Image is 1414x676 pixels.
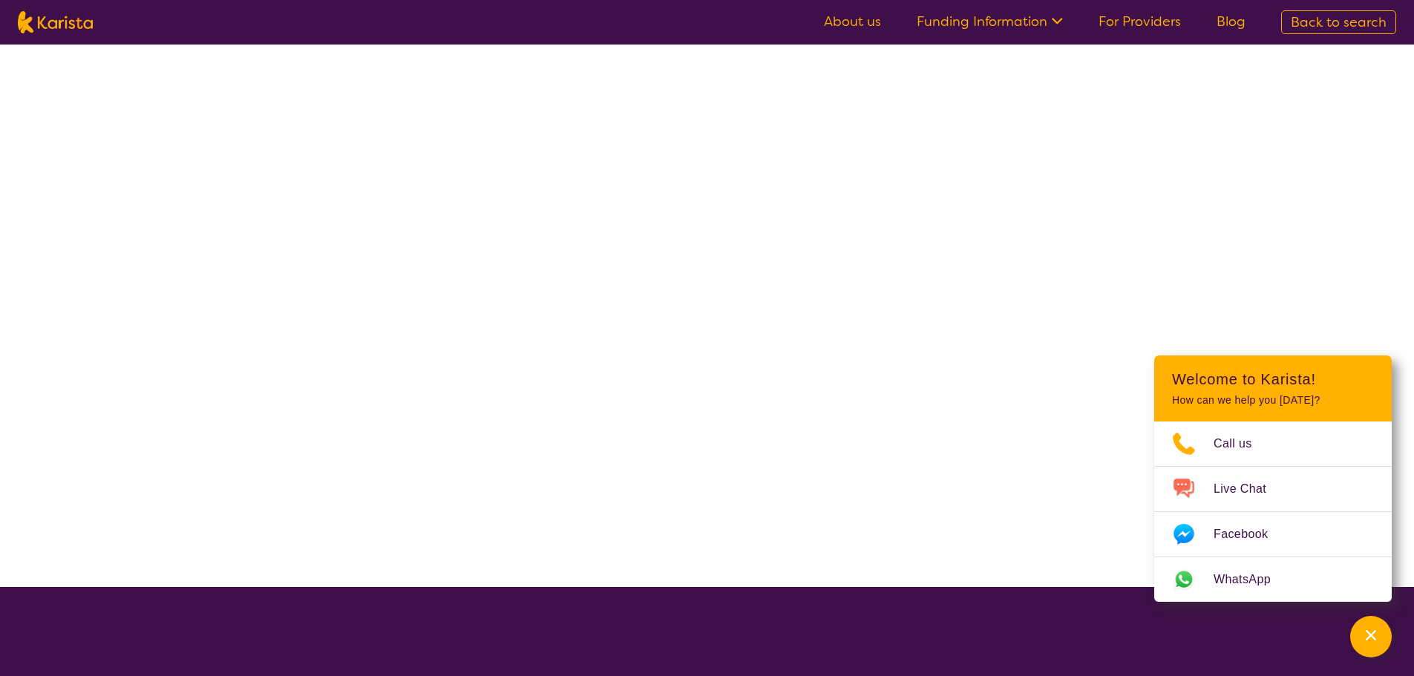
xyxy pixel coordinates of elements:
[1154,355,1392,602] div: Channel Menu
[1214,478,1284,500] span: Live Chat
[1214,433,1270,455] span: Call us
[1217,13,1246,30] a: Blog
[1154,557,1392,602] a: Web link opens in a new tab.
[1281,10,1396,34] a: Back to search
[1214,568,1289,591] span: WhatsApp
[917,13,1063,30] a: Funding Information
[824,13,881,30] a: About us
[18,11,93,33] img: Karista logo
[1172,394,1374,407] p: How can we help you [DATE]?
[1350,616,1392,657] button: Channel Menu
[1214,523,1286,545] span: Facebook
[1172,370,1374,388] h2: Welcome to Karista!
[1154,421,1392,602] ul: Choose channel
[1291,13,1387,31] span: Back to search
[1099,13,1181,30] a: For Providers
